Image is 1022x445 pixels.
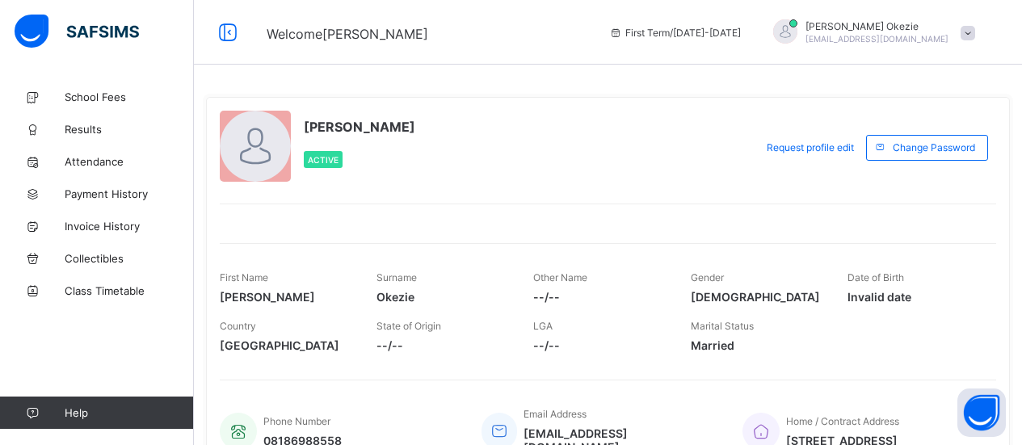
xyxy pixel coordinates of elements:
[65,284,194,297] span: Class Timetable
[847,271,904,283] span: Date of Birth
[957,388,1006,437] button: Open asap
[847,290,980,304] span: Invalid date
[691,320,754,332] span: Marital Status
[691,338,823,352] span: Married
[893,141,975,153] span: Change Password
[376,271,417,283] span: Surname
[220,320,256,332] span: Country
[786,415,899,427] span: Home / Contract Address
[805,34,948,44] span: [EMAIL_ADDRESS][DOMAIN_NAME]
[376,338,509,352] span: --/--
[767,141,854,153] span: Request profile edit
[524,408,587,420] span: Email Address
[65,123,194,136] span: Results
[15,15,139,48] img: safsims
[757,19,983,46] div: JulietOkezie
[220,290,352,304] span: [PERSON_NAME]
[65,220,194,233] span: Invoice History
[609,27,741,39] span: session/term information
[691,290,823,304] span: [DEMOGRAPHIC_DATA]
[376,320,441,332] span: State of Origin
[533,320,553,332] span: LGA
[805,20,948,32] span: [PERSON_NAME] Okezie
[65,187,194,200] span: Payment History
[376,290,509,304] span: Okezie
[533,338,666,352] span: --/--
[220,338,352,352] span: [GEOGRAPHIC_DATA]
[65,90,194,103] span: School Fees
[65,155,194,168] span: Attendance
[220,271,268,283] span: First Name
[304,119,415,135] span: [PERSON_NAME]
[267,26,428,42] span: Welcome [PERSON_NAME]
[308,155,339,165] span: Active
[65,406,193,419] span: Help
[533,271,587,283] span: Other Name
[65,252,194,265] span: Collectibles
[263,415,330,427] span: Phone Number
[691,271,724,283] span: Gender
[533,290,666,304] span: --/--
